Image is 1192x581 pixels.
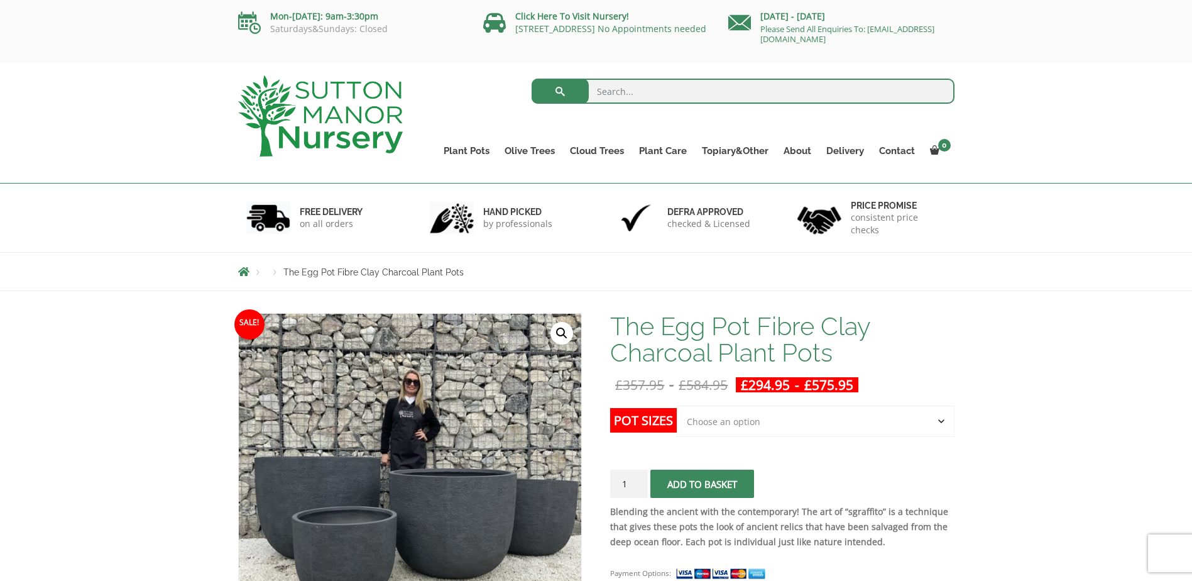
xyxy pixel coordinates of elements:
[650,470,754,498] button: Add to basket
[283,267,464,277] span: The Egg Pot Fibre Clay Charcoal Plant Pots
[938,139,951,152] span: 0
[694,142,776,160] a: Topiary&Other
[300,218,363,230] p: on all orders
[614,202,658,234] img: 3.jpg
[736,377,858,392] ins: -
[741,376,790,394] bdi: 294.95
[610,506,948,548] strong: Blending the ancient with the contemporary! The art of “sgraffito” is a technique that gives thes...
[922,142,954,160] a: 0
[679,376,686,394] span: £
[667,206,750,218] h6: Defra approved
[615,376,623,394] span: £
[675,567,770,580] img: payment supported
[776,142,819,160] a: About
[234,309,265,340] span: Sale!
[610,313,954,366] h1: The Egg Pot Fibre Clay Charcoal Plant Pots
[615,376,664,394] bdi: 357.95
[562,142,632,160] a: Cloud Trees
[238,24,464,34] p: Saturdays&Sundays: Closed
[436,142,497,160] a: Plant Pots
[819,142,872,160] a: Delivery
[238,267,954,277] nav: Breadcrumbs
[300,206,363,218] h6: FREE DELIVERY
[515,23,706,35] a: [STREET_ADDRESS] No Appointments needed
[483,206,552,218] h6: hand picked
[728,9,954,24] p: [DATE] - [DATE]
[741,376,748,394] span: £
[760,23,934,45] a: Please Send All Enquiries To: [EMAIL_ADDRESS][DOMAIN_NAME]
[804,376,853,394] bdi: 575.95
[804,376,812,394] span: £
[610,377,733,392] del: -
[238,75,403,157] img: logo
[851,211,946,236] p: consistent price checks
[797,199,841,237] img: 4.jpg
[610,408,677,433] label: Pot Sizes
[851,200,946,211] h6: Price promise
[430,202,474,234] img: 2.jpg
[515,10,629,22] a: Click Here To Visit Nursery!
[246,202,290,234] img: 1.jpg
[550,322,573,345] a: View full-screen image gallery
[238,9,464,24] p: Mon-[DATE]: 9am-3:30pm
[632,142,694,160] a: Plant Care
[610,568,671,578] small: Payment Options:
[610,470,648,498] input: Product quantity
[483,218,552,230] p: by professionals
[497,142,562,160] a: Olive Trees
[532,79,954,104] input: Search...
[679,376,728,394] bdi: 584.95
[872,142,922,160] a: Contact
[667,218,750,230] p: checked & Licensed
